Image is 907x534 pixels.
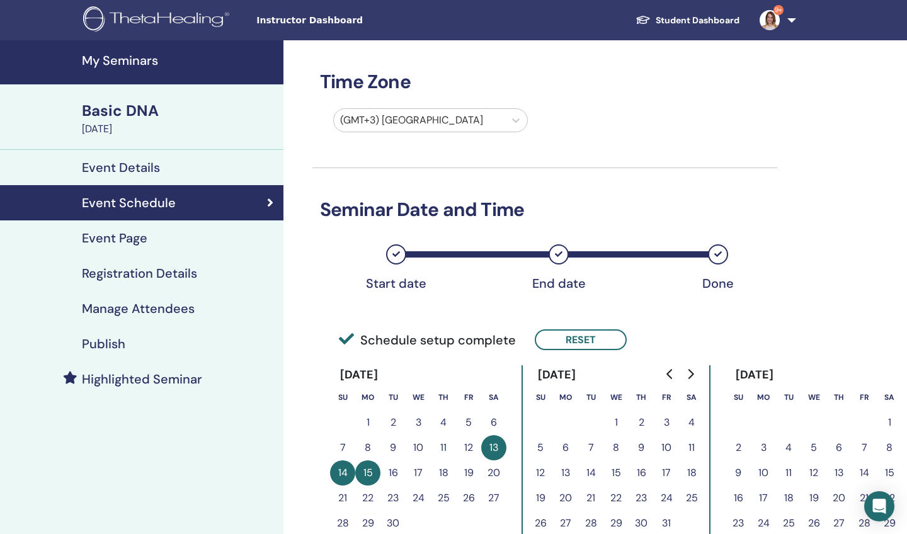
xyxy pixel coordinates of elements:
[687,276,750,291] div: Done
[852,385,877,410] th: Friday
[629,385,654,410] th: Thursday
[751,486,776,511] button: 17
[726,385,751,410] th: Sunday
[82,122,276,137] div: [DATE]
[82,230,147,246] h4: Event Page
[776,460,801,486] button: 11
[83,6,234,35] img: logo.png
[603,410,629,435] button: 1
[355,385,380,410] th: Monday
[481,410,506,435] button: 6
[74,100,283,137] a: Basic DNA[DATE]
[481,460,506,486] button: 20
[82,160,160,175] h4: Event Details
[528,486,553,511] button: 19
[679,460,704,486] button: 18
[654,486,679,511] button: 24
[456,435,481,460] button: 12
[801,486,826,511] button: 19
[660,361,680,387] button: Go to previous month
[629,435,654,460] button: 9
[528,460,553,486] button: 12
[528,435,553,460] button: 5
[431,435,456,460] button: 11
[852,460,877,486] button: 14
[654,460,679,486] button: 17
[852,486,877,511] button: 21
[679,486,704,511] button: 25
[553,385,578,410] th: Monday
[330,486,355,511] button: 21
[679,385,704,410] th: Saturday
[528,385,553,410] th: Sunday
[406,410,431,435] button: 3
[380,486,406,511] button: 23
[826,435,852,460] button: 6
[801,385,826,410] th: Wednesday
[826,385,852,410] th: Thursday
[877,486,902,511] button: 22
[380,410,406,435] button: 2
[380,385,406,410] th: Tuesday
[760,10,780,30] img: default.jpg
[82,100,276,122] div: Basic DNA
[355,410,380,435] button: 1
[456,486,481,511] button: 26
[726,460,751,486] button: 9
[636,14,651,25] img: graduation-cap-white.svg
[355,435,380,460] button: 8
[826,486,852,511] button: 20
[654,410,679,435] button: 3
[339,331,516,349] span: Schedule setup complete
[864,491,894,521] div: Open Intercom Messenger
[751,435,776,460] button: 3
[330,385,355,410] th: Sunday
[578,460,603,486] button: 14
[877,410,902,435] button: 1
[629,410,654,435] button: 2
[679,435,704,460] button: 11
[528,365,586,385] div: [DATE]
[726,435,751,460] button: 2
[406,435,431,460] button: 10
[82,195,176,210] h4: Event Schedule
[751,385,776,410] th: Monday
[481,385,506,410] th: Saturday
[680,361,700,387] button: Go to next month
[578,435,603,460] button: 7
[776,435,801,460] button: 4
[625,9,750,32] a: Student Dashboard
[481,486,506,511] button: 27
[82,301,195,316] h4: Manage Attendees
[365,276,428,291] div: Start date
[456,460,481,486] button: 19
[330,460,355,486] button: 14
[603,435,629,460] button: 8
[406,486,431,511] button: 24
[82,266,197,281] h4: Registration Details
[406,460,431,486] button: 17
[726,365,784,385] div: [DATE]
[82,336,125,351] h4: Publish
[776,486,801,511] button: 18
[877,385,902,410] th: Saturday
[553,435,578,460] button: 6
[431,385,456,410] th: Thursday
[603,385,629,410] th: Wednesday
[312,71,777,93] h3: Time Zone
[527,276,590,291] div: End date
[312,198,777,221] h3: Seminar Date and Time
[456,410,481,435] button: 5
[751,460,776,486] button: 10
[578,385,603,410] th: Tuesday
[355,486,380,511] button: 22
[82,53,276,68] h4: My Seminars
[553,486,578,511] button: 20
[431,410,456,435] button: 4
[654,385,679,410] th: Friday
[826,460,852,486] button: 13
[456,385,481,410] th: Friday
[355,460,380,486] button: 15
[481,435,506,460] button: 13
[877,435,902,460] button: 8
